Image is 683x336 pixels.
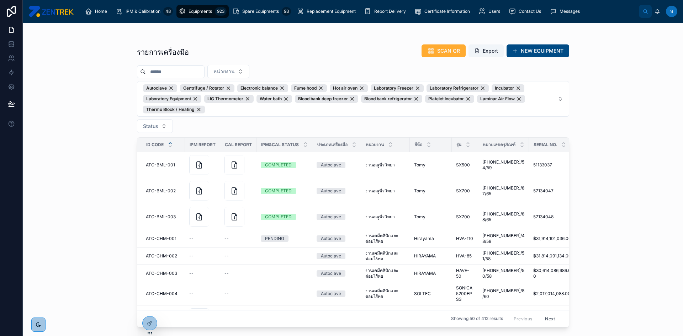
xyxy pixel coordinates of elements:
[317,188,357,194] a: Autoclave
[365,214,406,220] a: งานอณูชีววิทยา
[414,188,448,194] a: Tomy
[321,235,341,242] div: Autoclave
[137,81,569,117] button: Select Button
[482,185,525,197] a: [PHONE_NUMBER]/87/65
[456,162,470,168] span: SX500
[213,68,235,75] span: หน่วยงาน
[261,235,308,242] a: PENDING
[533,162,573,168] a: 51133037
[371,84,424,92] div: Laboratory Freezer
[425,95,474,103] button: Unselect PLATELET_INCUBATOR
[321,270,341,277] div: Autoclave
[533,236,573,241] a: ฿31,914,101,036.00
[533,214,573,220] a: 57134048
[79,4,639,19] div: scrollable content
[482,288,525,299] a: [PHONE_NUMBER]/8/60
[507,44,569,57] button: NEW EQUIPMENT
[560,9,580,14] span: Messages
[492,84,524,92] div: Incubator
[365,214,395,220] span: งานอณูชีววิทยา
[189,236,216,241] a: --
[365,233,406,244] span: งานเคมีคลินิกและต่อมไร้ท่อ
[482,250,525,262] span: [PHONE_NUMBER]/51/58
[366,142,384,148] span: หน่วยงาน
[143,95,201,103] button: Unselect LABORATORY_EQUIPMENT
[237,84,288,92] button: Unselect ELECTRONIC_BALANCE
[265,162,292,168] div: COMPLETED
[261,142,299,148] span: IPM&CAL Status
[477,95,525,103] button: Unselect LAMINAR_AIR_FLOW
[437,47,460,54] span: SCAN QR
[533,236,571,241] span: ฿31,914,101,036.00
[224,271,229,276] span: --
[291,84,327,92] button: Unselect FUME_HOOD
[483,142,515,148] span: หมายเลขครุภัณฑ์
[295,95,358,103] button: Unselect BLOOD_BANK_DEEP_FREEZER
[28,6,74,17] img: App logo
[143,106,205,113] button: Unselect THERMO_BLOCK_HEATING
[533,268,573,279] a: ฿30,614,086,986.00
[207,65,249,78] button: Select Button
[146,271,177,276] span: ATC-CHM-003
[317,290,357,297] a: Autoclave
[427,84,489,92] div: Laboratory Refrigerator
[456,236,474,241] a: HVA-110
[482,268,525,279] a: [PHONE_NUMBER]/50/58
[143,84,177,92] div: Autoclave
[488,9,500,14] span: Users
[83,5,112,18] a: Home
[547,5,585,18] a: Messages
[189,271,194,276] span: --
[456,253,474,259] a: HVA-85
[482,211,525,223] a: [PHONE_NUMBER]/88/65
[374,9,406,14] span: Report Delivery
[365,162,406,168] a: งานอณูชีววิทยา
[533,291,573,297] a: ฿2,017,014,088.00
[146,253,181,259] a: ATC-CHM-002
[414,162,425,168] span: Tomy
[456,253,472,259] span: HVA-85
[180,84,234,92] button: Unselect CENTRIFUGE_ROTATOR
[412,5,475,18] a: Certificate Information
[456,214,474,220] a: SX700
[533,162,552,168] span: 51133037
[456,236,473,241] span: HVA-110
[317,270,357,277] a: Autoclave
[224,236,229,241] span: --
[476,5,505,18] a: Users
[424,9,470,14] span: Certificate Information
[365,250,406,262] a: งานเคมีคลินิกและต่อมไร้ท่อ
[414,236,448,241] a: Hirayama
[414,214,425,220] span: Tomy
[414,142,422,148] span: ยี่ห้อ
[224,253,252,259] a: --
[533,291,571,297] span: ฿2,017,014,088.00
[146,291,181,297] a: ATC-CHM-004
[265,214,292,220] div: COMPLETED
[317,235,357,242] a: Autoclave
[533,188,573,194] a: 57134047
[143,84,177,92] button: Unselect AUTOCLAVE
[317,214,357,220] a: Autoclave
[414,162,448,168] a: Tomy
[146,253,177,259] span: ATC-CHM-002
[482,159,525,171] a: [PHONE_NUMBER]/54/59
[176,5,229,18] a: Equipments923
[204,95,254,103] button: Unselect LIG_THERMOMETER
[265,235,284,242] div: PENDING
[261,214,308,220] a: COMPLETED
[365,268,406,279] a: งานเคมีคลินิกและต่อมไร้ท่อ
[361,95,422,103] button: Unselect BLOOD_BANK_REFRIGERATOR
[137,119,173,133] button: Select Button
[146,214,181,220] a: ATC-BML-003
[256,95,292,103] button: Unselect WATER_BATH
[146,188,176,194] span: ATC-BML-002
[365,288,406,299] span: งานเคมีคลินิกและต่อมไร้ท่อ
[189,253,216,259] a: --
[242,9,279,14] span: Spare Equipments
